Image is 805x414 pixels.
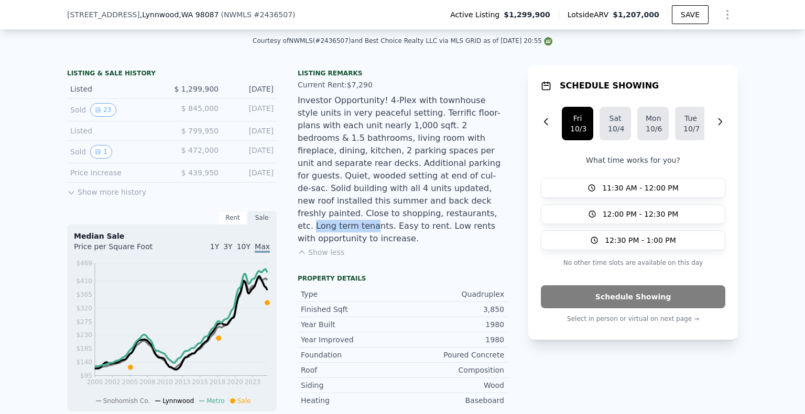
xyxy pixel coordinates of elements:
[301,334,402,345] div: Year Improved
[67,69,277,80] div: LISTING & SALE HISTORY
[301,289,402,299] div: Type
[541,155,725,165] p: What time works for you?
[218,211,247,225] div: Rent
[179,10,219,19] span: , WA 98087
[646,124,660,134] div: 10/6
[181,104,219,113] span: $ 845,000
[402,304,504,315] div: 3,850
[301,380,402,390] div: Siding
[301,350,402,360] div: Foundation
[298,94,507,245] div: Investor Opportunity! 4-Plex with townhouse style units in very peaceful setting. Terrific floor-...
[74,241,172,258] div: Price per Square Foot
[255,242,270,253] span: Max
[76,345,92,352] tspan: $185
[570,113,585,124] div: Fri
[87,378,103,386] tspan: 2000
[76,331,92,339] tspan: $230
[600,107,631,140] button: Sat10/4
[70,84,164,94] div: Listed
[560,80,659,92] h1: SCHEDULE SHOWING
[80,372,92,379] tspan: $95
[210,378,226,386] tspan: 2018
[227,103,274,117] div: [DATE]
[603,209,679,219] span: 12:00 PM - 12:30 PM
[347,81,373,89] span: $7,290
[67,9,140,20] span: [STREET_ADDRESS]
[608,113,623,124] div: Sat
[157,378,173,386] tspan: 2010
[402,334,504,345] div: 1980
[227,167,274,178] div: [DATE]
[103,397,150,405] span: Snohomish Co.
[402,395,504,406] div: Baseboard
[227,126,274,136] div: [DATE]
[162,397,194,405] span: Lynnwood
[76,260,92,267] tspan: $469
[237,397,251,405] span: Sale
[672,5,709,24] button: SAVE
[253,37,552,44] div: Courtesy of NWMLS (#2436507) and Best Choice Realty LLC via MLS GRID as of [DATE] 20:55
[637,107,669,140] button: Mon10/6
[140,9,219,20] span: , Lynnwood
[181,146,219,154] span: $ 472,000
[301,304,402,315] div: Finished Sqft
[237,242,251,251] span: 10Y
[247,211,277,225] div: Sale
[210,242,219,251] span: 1Y
[544,37,552,46] img: NWMLS Logo
[608,124,623,134] div: 10/4
[254,10,292,19] span: # 2436507
[70,167,164,178] div: Price Increase
[541,230,725,250] button: 12:30 PM - 1:00 PM
[227,84,274,94] div: [DATE]
[298,81,347,89] span: Current Rent:
[301,319,402,330] div: Year Built
[104,378,121,386] tspan: 2002
[192,378,208,386] tspan: 2015
[504,9,550,20] span: $1,299,900
[76,277,92,285] tspan: $410
[570,124,585,134] div: 10/3
[541,178,725,198] button: 11:30 AM - 12:00 PM
[450,9,504,20] span: Active Listing
[174,85,219,93] span: $ 1,299,900
[74,231,270,241] div: Median Sale
[675,107,706,140] button: Tue10/7
[541,204,725,224] button: 12:00 PM - 12:30 PM
[227,378,243,386] tspan: 2020
[301,395,402,406] div: Heating
[227,145,274,159] div: [DATE]
[70,103,164,117] div: Sold
[76,305,92,312] tspan: $320
[181,127,219,135] span: $ 799,950
[568,9,613,20] span: Lotside ARV
[605,235,676,245] span: 12:30 PM - 1:00 PM
[541,312,725,325] p: Select in person or virtual on next page →
[613,10,659,19] span: $1,207,000
[181,169,219,177] span: $ 439,950
[562,107,593,140] button: Fri10/3
[298,274,507,283] div: Property details
[683,124,698,134] div: 10/7
[76,318,92,326] tspan: $275
[646,113,660,124] div: Mon
[223,242,232,251] span: 3Y
[683,113,698,124] div: Tue
[298,69,507,77] div: Listing remarks
[245,378,261,386] tspan: 2023
[122,378,138,386] tspan: 2005
[402,350,504,360] div: Poured Concrete
[139,378,156,386] tspan: 2008
[175,378,191,386] tspan: 2013
[541,285,725,308] button: Schedule Showing
[602,183,679,193] span: 11:30 AM - 12:00 PM
[76,291,92,298] tspan: $365
[90,145,112,159] button: View historical data
[541,256,725,269] p: No other time slots are available on this day
[402,289,504,299] div: Quadruplex
[206,397,224,405] span: Metro
[70,145,164,159] div: Sold
[67,183,146,197] button: Show more history
[402,380,504,390] div: Wood
[298,247,344,258] button: Show less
